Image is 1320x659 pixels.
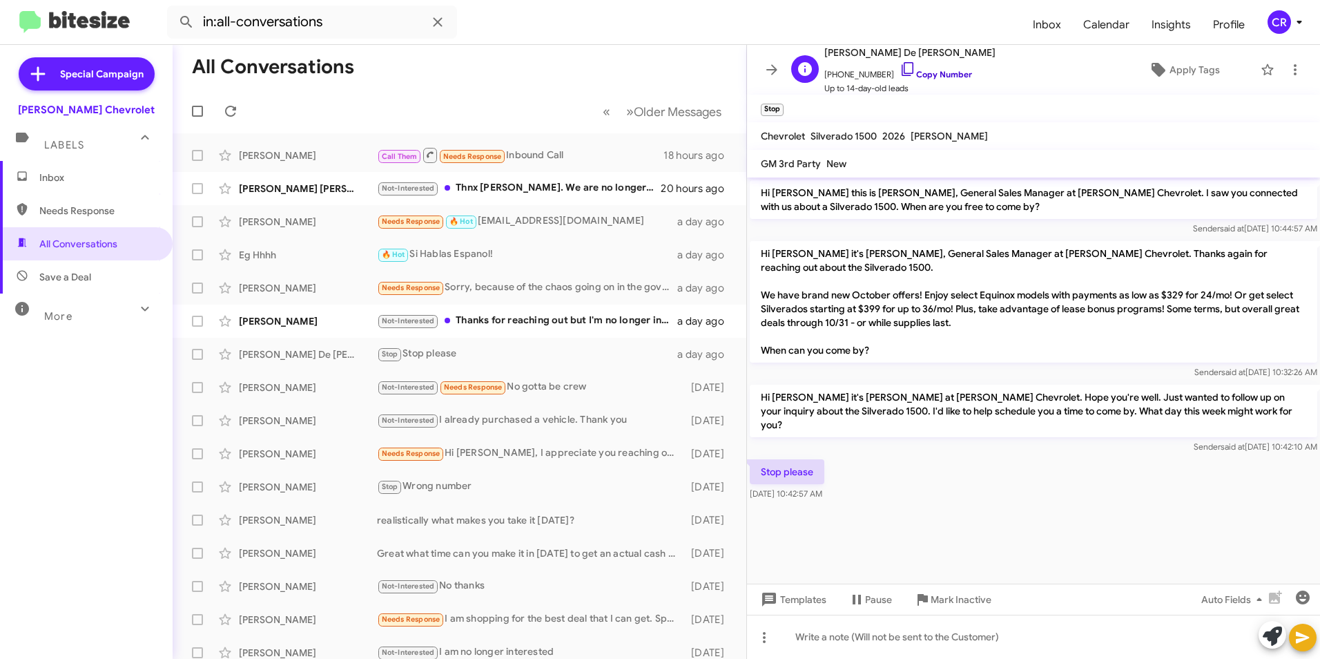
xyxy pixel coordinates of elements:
span: Mark Inactive [931,587,991,612]
div: [PERSON_NAME] [239,215,377,229]
span: Needs Response [382,615,440,624]
button: Auto Fields [1190,587,1279,612]
span: Sender [DATE] 10:42:10 AM [1194,441,1317,452]
span: [PHONE_NUMBER] [824,61,996,82]
h1: All Conversations [192,56,354,78]
span: Not-Interested [382,184,435,193]
span: Not-Interested [382,316,435,325]
span: Older Messages [634,104,721,120]
span: Needs Response [443,152,502,161]
span: Labels [44,139,84,151]
div: [PERSON_NAME] [239,480,377,494]
div: I am shopping for the best deal that I can get. Specifically looking for 0% interest on end of ye... [377,611,685,627]
span: » [626,103,634,120]
div: Stop please [377,346,677,362]
span: GM 3rd Party [761,157,821,170]
button: Apply Tags [1114,57,1254,82]
div: Eg Hhhh [239,248,377,262]
div: [PERSON_NAME] [239,381,377,394]
span: Not-Interested [382,648,435,657]
div: [PERSON_NAME] [PERSON_NAME] [239,182,377,195]
span: Inbox [39,171,157,184]
div: [PERSON_NAME] De [PERSON_NAME] [239,347,377,361]
div: I already purchased a vehicle. Thank you [377,412,685,428]
button: Next [618,97,730,126]
button: Mark Inactive [903,587,1002,612]
span: All Conversations [39,237,117,251]
a: Insights [1141,5,1202,45]
div: [PERSON_NAME] [239,513,377,527]
span: Silverado 1500 [811,130,877,142]
a: Special Campaign [19,57,155,90]
div: No gotta be crew [377,379,685,395]
div: [PERSON_NAME] [239,546,377,560]
span: Needs Response [382,217,440,226]
span: Save a Deal [39,270,91,284]
span: Pause [865,587,892,612]
span: Needs Response [382,449,440,458]
div: Sorry, because of the chaos going on in the government, I have to put a pause on my interest for ... [377,280,677,296]
div: [DATE] [685,613,735,627]
span: Apply Tags [1169,57,1220,82]
button: Pause [837,587,903,612]
span: 🔥 Hot [449,217,473,226]
span: « [603,103,610,120]
div: [PERSON_NAME] [239,314,377,328]
span: New [826,157,846,170]
div: a day ago [677,281,735,295]
span: Auto Fields [1201,587,1268,612]
span: More [44,310,72,323]
span: Stop [382,350,398,359]
span: [PERSON_NAME] [911,130,988,142]
span: Not-Interested [382,582,435,591]
div: 18 hours ago [663,149,735,162]
span: Call Them [382,152,418,161]
span: said at [1221,367,1245,377]
div: [PERSON_NAME] [239,447,377,461]
div: [PERSON_NAME] Chevrolet [18,103,155,117]
span: Sender [DATE] 10:32:26 AM [1194,367,1317,377]
span: Chevrolet [761,130,805,142]
span: said at [1220,223,1244,233]
small: Stop [761,104,784,116]
button: Previous [594,97,619,126]
div: Wrong number [377,479,685,495]
p: Hi [PERSON_NAME] this is [PERSON_NAME], General Sales Manager at [PERSON_NAME] Chevrolet. I saw y... [750,180,1317,219]
div: [DATE] [685,447,735,461]
span: Templates [758,587,826,612]
span: Inbox [1022,5,1072,45]
p: Hi [PERSON_NAME] it's [PERSON_NAME] at [PERSON_NAME] Chevrolet. Hope you're well. Just wanted to ... [750,385,1317,437]
div: [EMAIL_ADDRESS][DOMAIN_NAME] [377,213,677,229]
div: Inbound Call [377,146,663,164]
div: Thnx [PERSON_NAME]. We are no longer in the market [377,180,661,196]
span: Calendar [1072,5,1141,45]
div: Si Hablas Espanol! [377,247,677,262]
button: Templates [747,587,837,612]
a: Copy Number [900,69,972,79]
span: Special Campaign [60,67,144,81]
span: Needs Response [444,383,503,392]
div: CR [1268,10,1291,34]
div: [PERSON_NAME] [239,149,377,162]
input: Search [167,6,457,39]
div: realistically what makes you take it [DATE]? [377,513,685,527]
div: Thanks for reaching out but I'm no longer interested [377,313,677,329]
span: Up to 14-day-old leads [824,82,996,95]
div: [DATE] [685,580,735,593]
div: a day ago [677,314,735,328]
span: Needs Response [39,204,157,218]
div: [PERSON_NAME] [239,281,377,295]
div: Hi [PERSON_NAME], I appreciate you reaching out but we owe 40k on my Ford and it's worth at best ... [377,446,685,461]
span: Needs Response [382,283,440,292]
span: Not-Interested [382,416,435,425]
span: [DATE] 10:42:57 AM [750,488,822,499]
div: Great what time can you make it in [DATE] to get an actual cash value for your vehicle? [377,546,685,560]
button: CR [1256,10,1305,34]
div: [DATE] [685,513,735,527]
div: [DATE] [685,546,735,560]
a: Profile [1202,5,1256,45]
p: Hi [PERSON_NAME] it's [PERSON_NAME], General Sales Manager at [PERSON_NAME] Chevrolet. Thanks aga... [750,241,1317,363]
div: a day ago [677,215,735,229]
